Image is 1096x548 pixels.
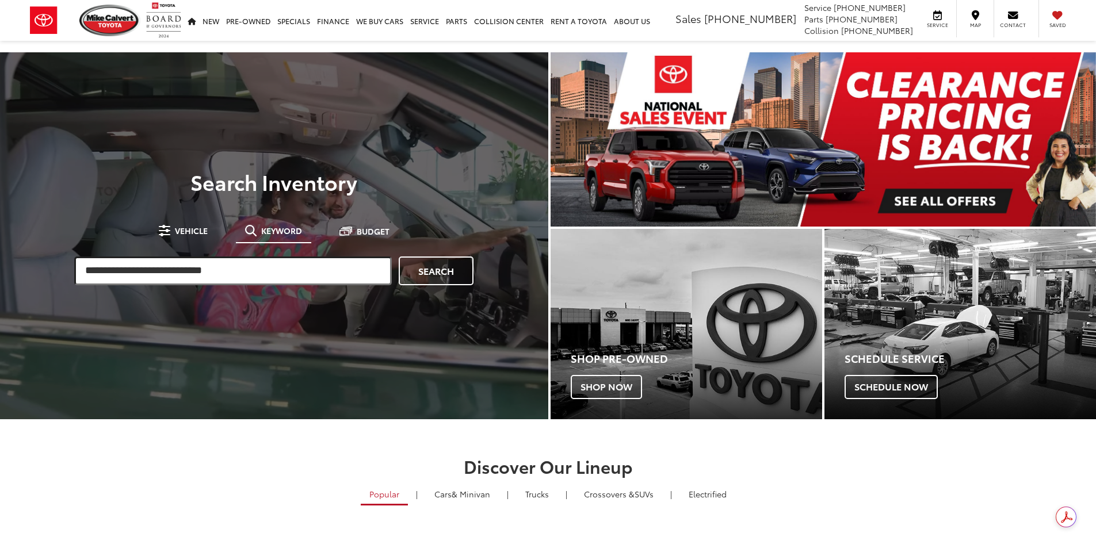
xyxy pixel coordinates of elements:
[704,11,796,26] span: [PHONE_NUMBER]
[925,21,950,29] span: Service
[575,484,662,504] a: SUVs
[1000,21,1026,29] span: Contact
[563,488,570,500] li: |
[48,170,500,193] h3: Search Inventory
[667,488,675,500] li: |
[261,227,302,235] span: Keyword
[452,488,490,500] span: & Minivan
[175,227,208,235] span: Vehicle
[79,5,140,36] img: Mike Calvert Toyota
[361,484,408,505] a: Popular
[845,353,1096,365] h4: Schedule Service
[845,375,938,399] span: Schedule Now
[551,229,822,419] a: Shop Pre-Owned Shop Now
[804,25,839,36] span: Collision
[824,229,1096,419] div: Toyota
[824,229,1096,419] a: Schedule Service Schedule Now
[517,484,557,504] a: Trucks
[426,484,499,504] a: Cars
[804,2,831,13] span: Service
[357,227,389,235] span: Budget
[675,11,701,26] span: Sales
[551,229,822,419] div: Toyota
[1045,21,1070,29] span: Saved
[584,488,635,500] span: Crossovers &
[504,488,511,500] li: |
[680,484,735,504] a: Electrified
[963,21,988,29] span: Map
[571,375,642,399] span: Shop Now
[804,13,823,25] span: Parts
[826,13,898,25] span: [PHONE_NUMBER]
[399,256,473,285] a: Search
[143,457,954,476] h2: Discover Our Lineup
[571,353,822,365] h4: Shop Pre-Owned
[834,2,906,13] span: [PHONE_NUMBER]
[413,488,421,500] li: |
[841,25,913,36] span: [PHONE_NUMBER]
